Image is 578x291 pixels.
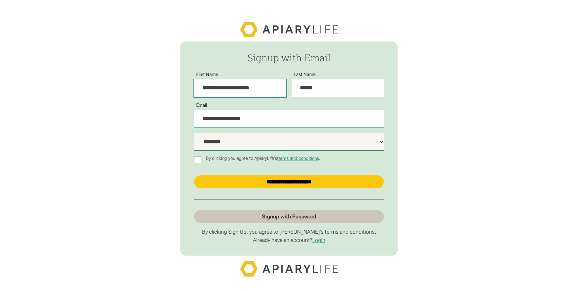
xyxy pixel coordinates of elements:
p: By clicking Sign Up, you agree to [PERSON_NAME]’s terms and conditions. [194,228,384,235]
p: By clicking you agree to ApiaryLife's . [204,156,322,161]
p: Already have an account? [194,237,384,243]
label: First Name [194,72,220,77]
a: Login [312,237,325,243]
a: terms and conditions [277,156,319,161]
form: Passwordless Signup [180,41,397,256]
a: Signup with Password [194,210,384,223]
label: Email [194,103,209,108]
h2: Signup with Email [194,52,384,63]
label: Last Name [292,72,318,77]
